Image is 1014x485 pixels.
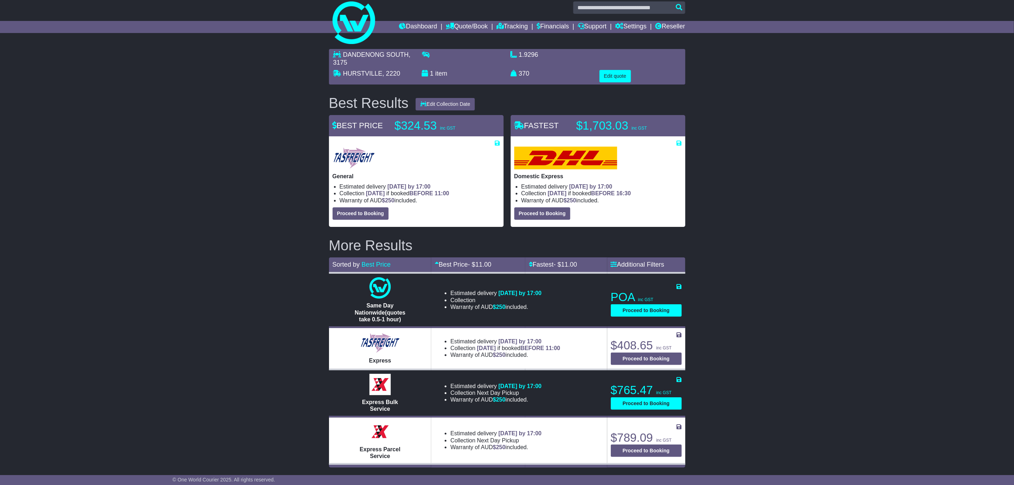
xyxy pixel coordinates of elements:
[430,70,434,77] span: 1
[498,383,542,389] span: [DATE] by 17:00
[521,197,682,204] li: Warranty of AUD included.
[576,119,665,133] p: $1,703.03
[578,21,607,33] a: Support
[360,446,401,459] span: Express Parcel Service
[450,444,542,451] li: Warranty of AUD included.
[548,190,631,196] span: if booked
[493,444,506,450] span: $
[435,261,491,268] a: Best Price- $11.00
[333,121,383,130] span: BEST PRICE
[435,70,448,77] span: item
[450,290,542,296] li: Estimated delivery
[369,374,391,395] img: Border Express: Express Bulk Service
[616,190,631,196] span: 16:30
[395,119,483,133] p: $324.53
[477,345,560,351] span: if booked
[468,261,491,268] span: - $
[496,352,506,358] span: 250
[340,190,500,197] li: Collection
[450,396,542,403] li: Warranty of AUD included.
[440,126,455,131] span: inc GST
[496,444,506,450] span: 250
[493,352,506,358] span: $
[498,290,542,296] span: [DATE] by 17:00
[333,207,389,220] button: Proceed to Booking
[333,261,360,268] span: Sorted by
[493,304,506,310] span: $
[450,304,542,310] li: Warranty of AUD included.
[514,207,570,220] button: Proceed to Booking
[611,304,682,317] button: Proceed to Booking
[611,261,664,268] a: Additional Filters
[475,261,491,268] span: 11.00
[611,338,682,353] p: $408.65
[548,190,566,196] span: [DATE]
[366,190,449,196] span: if booked
[638,297,653,302] span: inc GST
[369,358,391,364] span: Express
[343,70,383,77] span: HURSTVILLE
[333,147,376,169] img: Tasfreight: General
[450,389,542,396] li: Collection
[329,238,685,253] h2: More Results
[477,390,519,396] span: Next Day Pickup
[521,190,682,197] li: Collection
[477,437,519,443] span: Next Day Pickup
[450,352,560,358] li: Warranty of AUD included.
[611,431,682,445] p: $789.09
[529,261,577,268] a: Fastest- $11.00
[520,345,544,351] span: BEFORE
[498,430,542,436] span: [DATE] by 17:00
[450,297,542,304] li: Collection
[388,184,431,190] span: [DATE] by 17:00
[591,190,615,196] span: BEFORE
[611,383,682,397] p: $765.47
[369,421,391,442] img: Border Express: Express Parcel Service
[514,147,617,169] img: DHL: Domestic Express
[656,390,672,395] span: inc GST
[172,477,275,483] span: © One World Courier 2025. All rights reserved.
[567,197,576,203] span: 250
[497,21,528,33] a: Tracking
[362,261,391,268] a: Best Price
[477,345,496,351] span: [DATE]
[325,95,412,111] div: Best Results
[611,445,682,457] button: Proceed to Booking
[450,345,560,352] li: Collection
[496,397,506,403] span: 250
[366,190,385,196] span: [DATE]
[519,51,538,58] span: 1.9296
[519,70,530,77] span: 370
[410,190,433,196] span: BEFORE
[554,261,577,268] span: - $
[333,173,500,180] p: General
[435,190,449,196] span: 11:00
[561,261,577,268] span: 11.00
[360,332,400,354] img: Tasfreight: Express
[537,21,569,33] a: Financials
[399,21,437,33] a: Dashboard
[416,98,475,110] button: Edit Collection Date
[446,21,488,33] a: Quote/Book
[615,21,647,33] a: Settings
[514,173,682,180] p: Domestic Express
[340,183,500,190] li: Estimated delivery
[343,51,409,58] span: DANDENONG SOUTH
[546,345,560,351] span: 11:00
[362,399,398,412] span: Express Bulk Service
[521,183,682,190] li: Estimated delivery
[450,430,542,437] li: Estimated delivery
[498,338,542,344] span: [DATE] by 17:00
[631,126,647,131] span: inc GST
[450,383,542,389] li: Estimated delivery
[611,353,682,365] button: Proceed to Booking
[656,438,672,443] span: inc GST
[599,70,631,82] button: Edit quote
[655,21,685,33] a: Reseller
[611,397,682,410] button: Proceed to Booking
[340,197,500,204] li: Warranty of AUD included.
[611,290,682,304] p: POA
[514,121,559,130] span: FASTEST
[450,338,560,345] li: Estimated delivery
[383,70,400,77] span: , 2220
